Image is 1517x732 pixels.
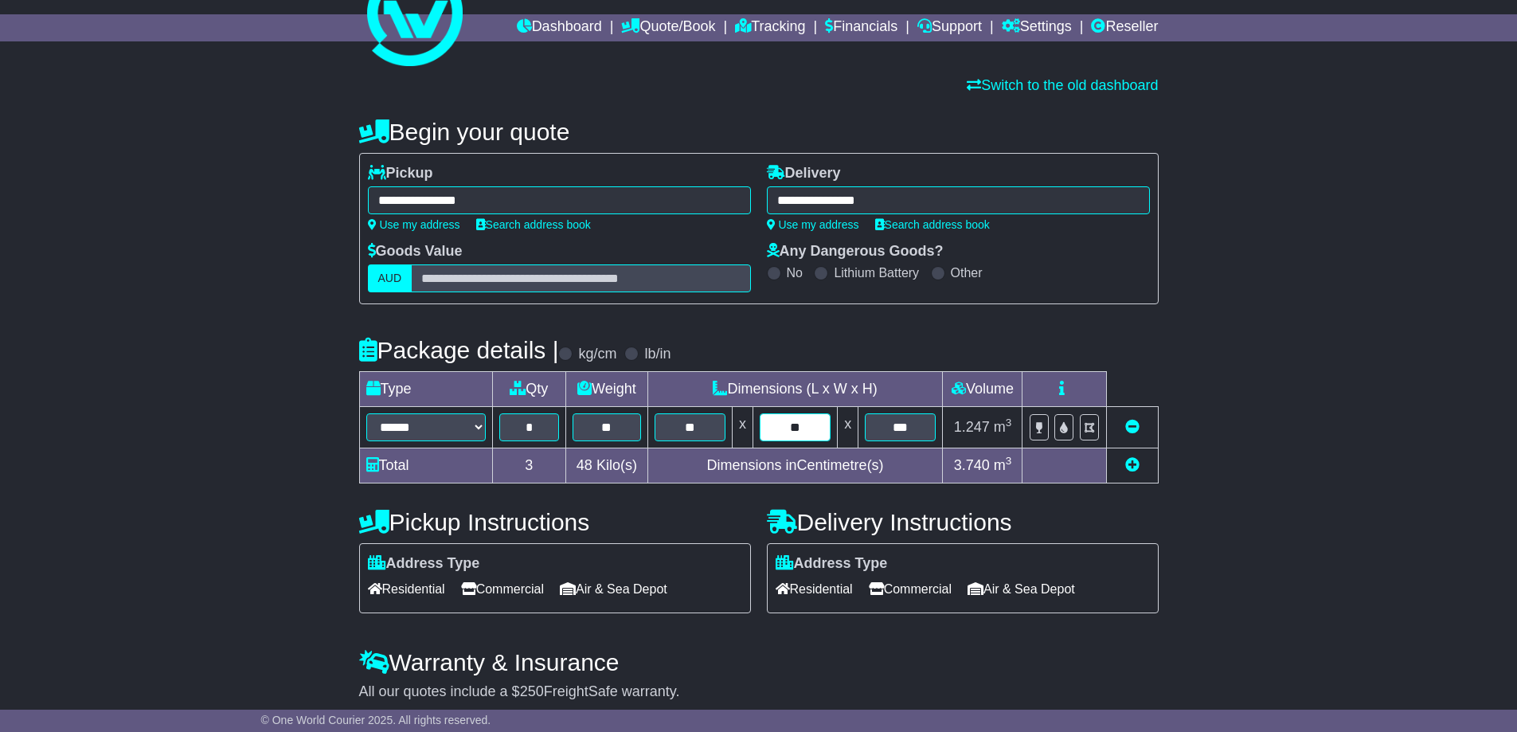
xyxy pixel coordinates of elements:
[1125,457,1140,473] a: Add new item
[359,372,492,407] td: Type
[566,372,648,407] td: Weight
[359,448,492,483] td: Total
[951,265,983,280] label: Other
[834,265,919,280] label: Lithium Battery
[968,577,1075,601] span: Air & Sea Depot
[359,337,559,363] h4: Package details |
[917,14,982,41] a: Support
[776,577,853,601] span: Residential
[1006,417,1012,429] sup: 3
[776,555,888,573] label: Address Type
[621,14,715,41] a: Quote/Book
[368,264,412,292] label: AUD
[578,346,616,363] label: kg/cm
[647,372,943,407] td: Dimensions (L x W x H)
[994,457,1012,473] span: m
[967,77,1158,93] a: Switch to the old dashboard
[954,419,990,435] span: 1.247
[359,649,1159,675] h4: Warranty & Insurance
[767,165,841,182] label: Delivery
[767,218,859,231] a: Use my address
[767,509,1159,535] h4: Delivery Instructions
[644,346,671,363] label: lb/in
[767,243,944,260] label: Any Dangerous Goods?
[368,165,433,182] label: Pickup
[732,407,753,448] td: x
[560,577,667,601] span: Air & Sea Depot
[735,14,805,41] a: Tracking
[461,577,544,601] span: Commercial
[875,218,990,231] a: Search address book
[368,577,445,601] span: Residential
[520,683,544,699] span: 250
[647,448,943,483] td: Dimensions in Centimetre(s)
[368,218,460,231] a: Use my address
[359,509,751,535] h4: Pickup Instructions
[1002,14,1072,41] a: Settings
[476,218,591,231] a: Search address book
[492,372,566,407] td: Qty
[368,243,463,260] label: Goods Value
[1006,455,1012,467] sup: 3
[566,448,648,483] td: Kilo(s)
[954,457,990,473] span: 3.740
[838,407,858,448] td: x
[943,372,1022,407] td: Volume
[368,555,480,573] label: Address Type
[1125,419,1140,435] a: Remove this item
[825,14,897,41] a: Financials
[869,577,952,601] span: Commercial
[359,119,1159,145] h4: Begin your quote
[787,265,803,280] label: No
[517,14,602,41] a: Dashboard
[261,714,491,726] span: © One World Courier 2025. All rights reserved.
[492,448,566,483] td: 3
[577,457,592,473] span: 48
[994,419,1012,435] span: m
[359,683,1159,701] div: All our quotes include a $ FreightSafe warranty.
[1091,14,1158,41] a: Reseller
